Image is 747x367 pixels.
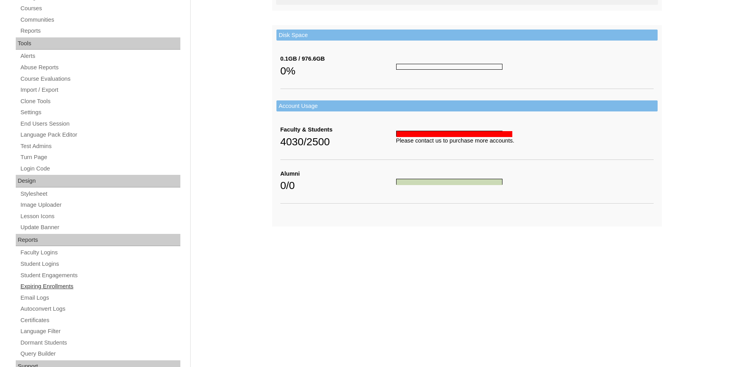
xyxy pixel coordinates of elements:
a: Language Pack Editor [20,130,180,140]
a: Alerts [20,51,180,61]
div: Design [16,175,180,187]
div: Reports [16,234,180,247]
a: Student Logins [20,259,180,269]
div: 4030/2500 [280,134,396,150]
a: Courses [20,4,180,13]
a: Turn Page [20,152,180,162]
a: Course Evaluations [20,74,180,84]
a: End Users Session [20,119,180,129]
a: Login Code [20,164,180,174]
td: Disk Space [276,30,658,41]
a: Dormant Students [20,338,180,348]
a: Import / Export [20,85,180,95]
a: Email Logs [20,293,180,303]
a: Abuse Reports [20,63,180,72]
a: Communities [20,15,180,25]
a: Expiring Enrollments [20,282,180,291]
a: Settings [20,108,180,117]
div: Please contact us to purchase more accounts. [396,137,654,145]
div: 0/0 [280,178,396,193]
a: Faculty Logins [20,248,180,258]
a: Language Filter [20,326,180,336]
div: Alumni [280,170,396,178]
div: Tools [16,37,180,50]
a: Test Admins [20,141,180,151]
div: 0% [280,63,396,79]
div: Faculty & Students [280,126,396,134]
a: Image Uploader [20,200,180,210]
a: Reports [20,26,180,36]
a: Student Engagements [20,271,180,280]
a: Clone Tools [20,96,180,106]
a: Query Builder [20,349,180,359]
a: Autoconvert Logs [20,304,180,314]
a: Lesson Icons [20,211,180,221]
a: Certificates [20,315,180,325]
a: Update Banner [20,222,180,232]
a: Stylesheet [20,189,180,199]
div: 0.1GB / 976.6GB [280,55,396,63]
td: Account Usage [276,100,658,112]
